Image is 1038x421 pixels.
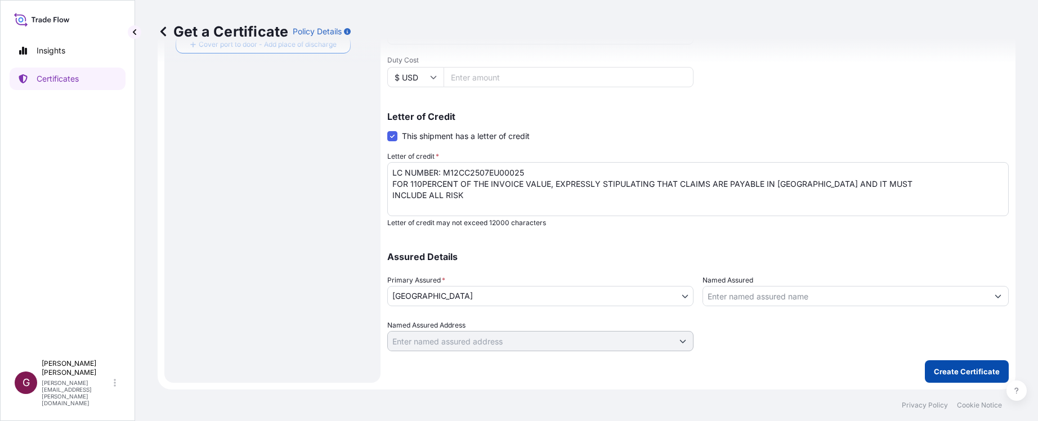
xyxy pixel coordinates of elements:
label: Named Assured [703,275,753,286]
input: Assured Name [703,286,988,306]
label: Named Assured Address [387,320,466,331]
button: Show suggestions [988,286,1008,306]
a: Certificates [10,68,126,90]
a: Insights [10,39,126,62]
input: Enter amount [444,67,694,87]
button: Show suggestions [673,331,693,351]
p: Create Certificate [934,366,1000,377]
p: [PERSON_NAME] [PERSON_NAME] [42,359,111,377]
p: Certificates [37,73,79,84]
button: [GEOGRAPHIC_DATA] [387,286,694,306]
p: Policy Details [293,26,342,37]
p: Assured Details [387,252,1009,261]
p: [PERSON_NAME][EMAIL_ADDRESS][PERSON_NAME][DOMAIN_NAME] [42,379,111,406]
p: Letter of credit may not exceed 12000 characters [387,218,1009,227]
span: Primary Assured [387,275,445,286]
span: This shipment has a letter of credit [402,131,530,142]
p: Insights [37,45,65,56]
a: Privacy Policy [902,401,948,410]
button: Create Certificate [925,360,1009,383]
span: [GEOGRAPHIC_DATA] [392,290,473,302]
p: Get a Certificate [158,23,288,41]
p: Letter of Credit [387,112,1009,121]
a: Cookie Notice [957,401,1002,410]
span: G [23,377,30,388]
label: Letter of credit [387,151,439,162]
input: Named Assured Address [388,331,673,351]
